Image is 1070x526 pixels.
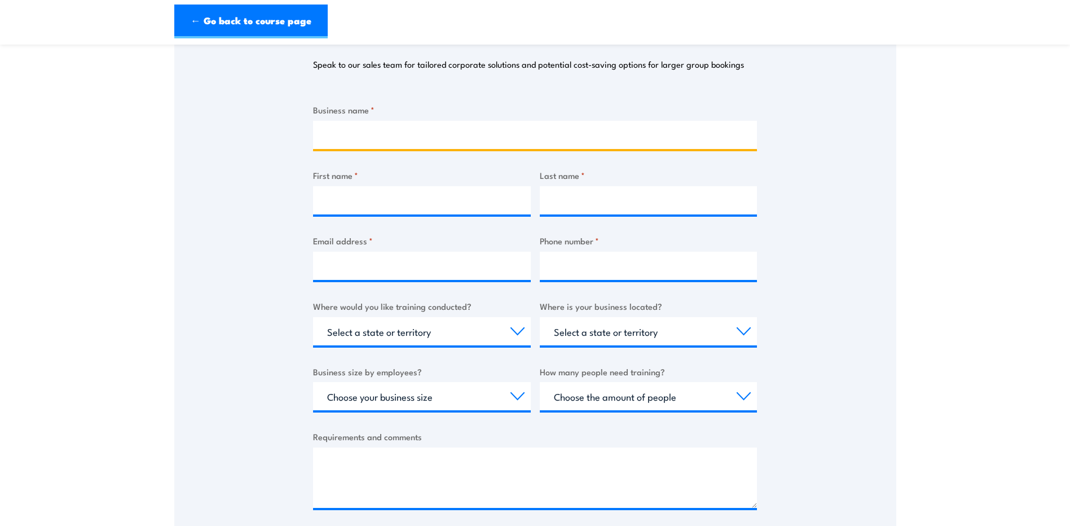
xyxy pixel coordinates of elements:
label: How many people need training? [540,365,758,378]
label: Email address [313,234,531,247]
label: Last name [540,169,758,182]
label: First name [313,169,531,182]
p: Speak to our sales team for tailored corporate solutions and potential cost-saving options for la... [313,59,744,70]
label: Phone number [540,234,758,247]
label: Where would you like training conducted? [313,300,531,313]
label: Where is your business located? [540,300,758,313]
a: ← Go back to course page [174,5,328,38]
label: Business size by employees? [313,365,531,378]
label: Requirements and comments [313,430,757,443]
label: Business name [313,103,757,116]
